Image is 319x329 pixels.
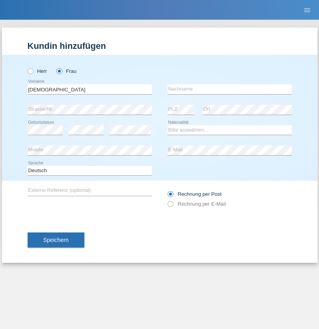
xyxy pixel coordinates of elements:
button: Speichern [28,232,84,247]
label: Rechnung per Post [168,191,222,197]
label: Rechnung per E-Mail [168,201,226,207]
h1: Kundin hinzufügen [28,41,292,51]
a: menu [299,7,315,12]
input: Rechnung per E-Mail [168,201,173,211]
label: Frau [56,68,76,74]
input: Rechnung per Post [168,191,173,201]
i: menu [303,6,311,14]
input: Frau [56,68,62,73]
span: Speichern [43,237,69,243]
input: Herr [28,68,33,73]
label: Herr [28,68,47,74]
